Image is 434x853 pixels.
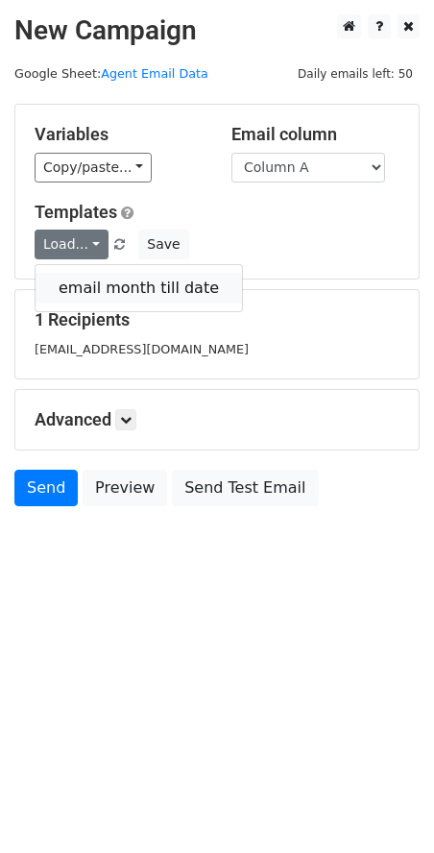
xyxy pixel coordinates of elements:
iframe: Chat Widget [338,761,434,853]
a: Agent Email Data [101,66,208,81]
a: Preview [83,470,167,506]
a: Daily emails left: 50 [291,66,420,81]
span: Daily emails left: 50 [291,63,420,85]
a: Copy/paste... [35,153,152,183]
small: Google Sheet: [14,66,208,81]
h5: 1 Recipients [35,309,399,330]
a: Templates [35,202,117,222]
a: email month till date [36,273,242,304]
a: Load... [35,230,108,259]
h5: Advanced [35,409,399,430]
a: Send Test Email [172,470,318,506]
button: Save [138,230,188,259]
small: [EMAIL_ADDRESS][DOMAIN_NAME] [35,342,249,356]
h2: New Campaign [14,14,420,47]
h5: Variables [35,124,203,145]
a: Send [14,470,78,506]
h5: Email column [231,124,399,145]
